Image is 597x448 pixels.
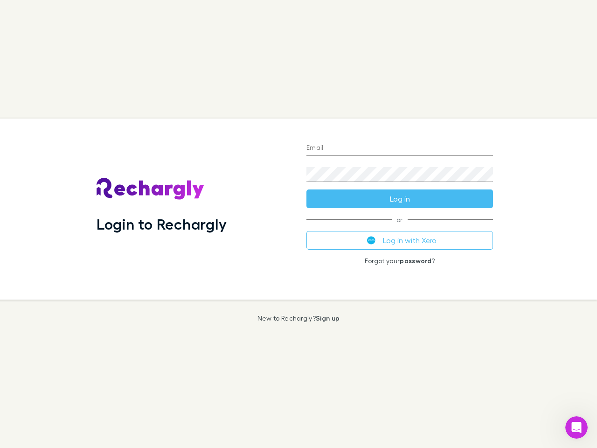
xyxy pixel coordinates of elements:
img: Rechargly's Logo [97,178,205,200]
h1: Login to Rechargly [97,215,227,233]
p: New to Rechargly? [257,315,340,322]
a: Sign up [316,314,340,322]
span: or [306,219,493,220]
iframe: Intercom live chat [565,416,588,439]
a: password [400,257,431,265]
img: Xero's logo [367,236,375,245]
p: Forgot your ? [306,257,493,265]
button: Log in with Xero [306,231,493,250]
button: Log in [306,189,493,208]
